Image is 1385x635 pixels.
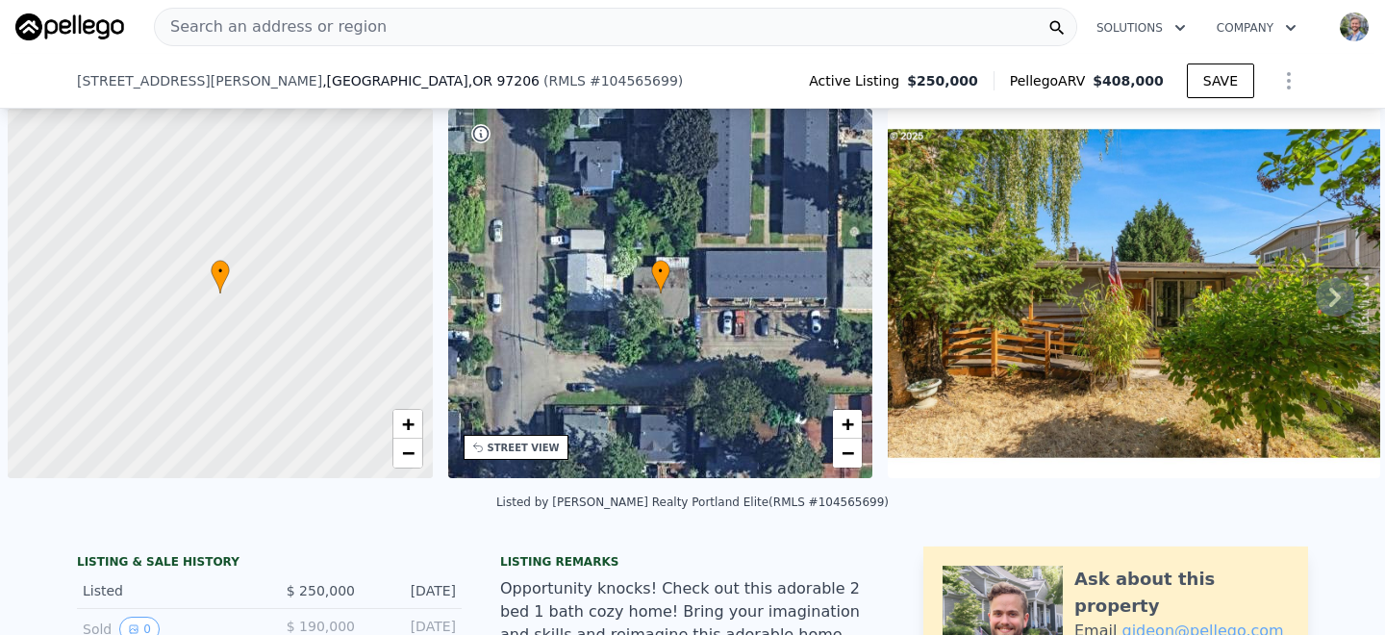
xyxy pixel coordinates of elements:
[370,581,456,600] div: [DATE]
[500,554,885,570] div: Listing remarks
[888,109,1380,478] img: Sale: 167427476 Parcel: 74701421
[287,583,355,598] span: $ 250,000
[842,412,854,436] span: +
[1187,63,1254,98] button: SAVE
[907,71,978,90] span: $250,000
[211,263,230,280] span: •
[83,581,254,600] div: Listed
[543,71,683,90] div: ( )
[496,495,889,509] div: Listed by [PERSON_NAME] Realty Portland Elite (RMLS #104565699)
[1081,11,1201,45] button: Solutions
[842,441,854,465] span: −
[1339,12,1370,42] img: avatar
[77,554,462,573] div: LISTING & SALE HISTORY
[15,13,124,40] img: Pellego
[833,439,862,468] a: Zoom out
[155,15,387,38] span: Search an address or region
[651,263,670,280] span: •
[322,71,540,90] span: , [GEOGRAPHIC_DATA]
[468,73,540,89] span: , OR 97206
[393,439,422,468] a: Zoom out
[401,412,414,436] span: +
[833,410,862,439] a: Zoom in
[1201,11,1312,45] button: Company
[488,441,560,455] div: STREET VIEW
[548,73,586,89] span: RMLS
[1010,71,1094,90] span: Pellego ARV
[1270,62,1308,100] button: Show Options
[211,260,230,293] div: •
[77,71,322,90] span: [STREET_ADDRESS][PERSON_NAME]
[1093,73,1164,89] span: $408,000
[590,73,678,89] span: # 104565699
[287,619,355,634] span: $ 190,000
[401,441,414,465] span: −
[393,410,422,439] a: Zoom in
[809,71,907,90] span: Active Listing
[651,260,670,293] div: •
[1074,566,1289,620] div: Ask about this property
